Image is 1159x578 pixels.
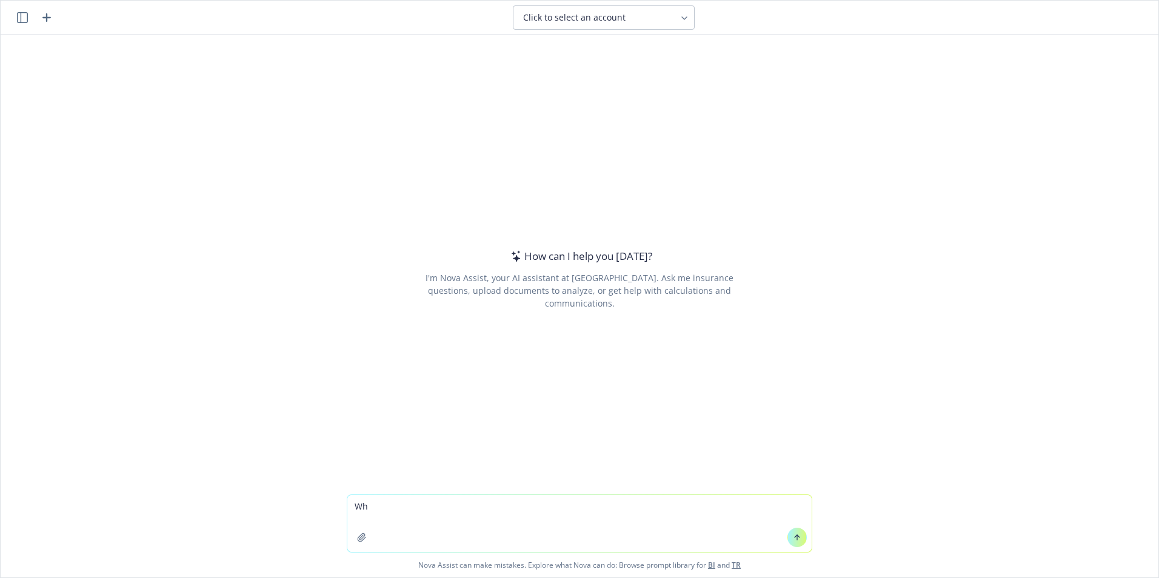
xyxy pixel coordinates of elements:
span: Click to select an account [523,12,626,24]
a: BI [708,560,715,570]
button: Click to select an account [513,5,695,30]
a: TR [732,560,741,570]
span: Nova Assist can make mistakes. Explore what Nova can do: Browse prompt library for and [5,553,1154,577]
div: I'm Nova Assist, your AI assistant at [GEOGRAPHIC_DATA]. Ask me insurance questions, upload docum... [409,271,750,310]
textarea: Wh [347,495,812,552]
div: How can I help you [DATE]? [507,248,652,264]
